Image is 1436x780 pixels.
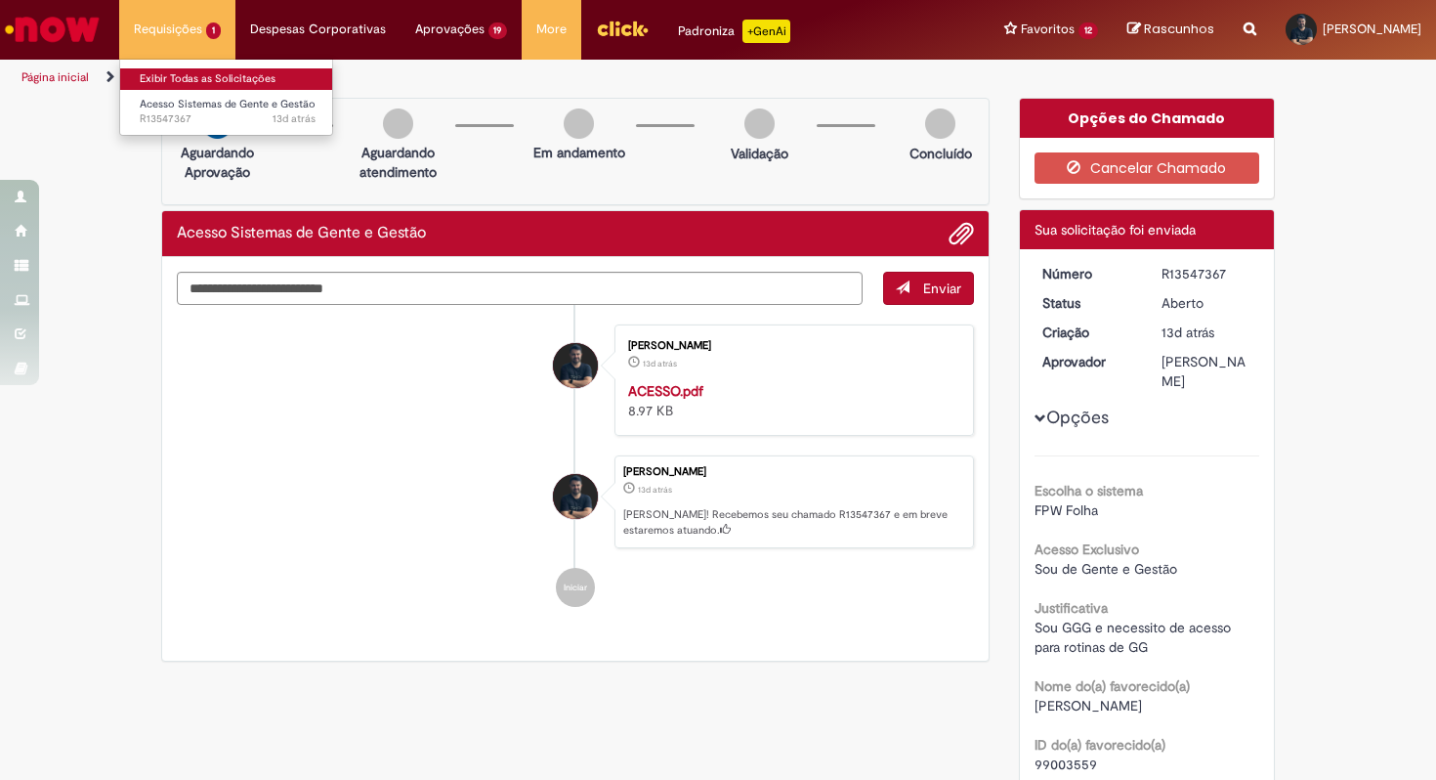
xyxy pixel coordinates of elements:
[643,358,677,369] span: 13d atrás
[731,144,788,163] p: Validação
[1035,541,1139,558] b: Acesso Exclusivo
[1021,20,1075,39] span: Favoritos
[1035,756,1097,773] span: 99003559
[596,14,649,43] img: click_logo_yellow_360x200.png
[134,20,202,39] span: Requisições
[1035,677,1190,695] b: Nome do(a) favorecido(a)
[206,22,221,39] span: 1
[21,69,89,85] a: Página inicial
[177,272,863,305] textarea: Digite sua mensagem aqui...
[1035,560,1177,578] span: Sou de Gente e Gestão
[1161,324,1214,341] time: 18/09/2025 14:16:35
[949,221,974,246] button: Adicionar anexos
[1028,352,1148,371] dt: Aprovador
[1020,99,1275,138] div: Opções do Chamado
[273,111,316,126] time: 18/09/2025 14:16:37
[923,280,961,297] span: Enviar
[744,108,775,139] img: img-circle-grey.png
[1035,599,1108,617] b: Justificativa
[628,381,953,420] div: 8.97 KB
[1028,323,1148,342] dt: Criação
[925,108,955,139] img: img-circle-grey.png
[1035,221,1196,238] span: Sua solicitação foi enviada
[553,343,598,388] div: Wender Ribeiro de Menezes
[488,22,508,39] span: 19
[170,143,265,182] p: Aguardando Aprovação
[1035,152,1260,184] button: Cancelar Chamado
[1144,20,1214,38] span: Rascunhos
[140,111,316,127] span: R13547367
[1028,264,1148,283] dt: Número
[1161,352,1252,391] div: [PERSON_NAME]
[623,466,963,478] div: [PERSON_NAME]
[628,382,703,400] a: ACESSO.pdf
[628,340,953,352] div: [PERSON_NAME]
[638,484,672,496] span: 13d atrás
[140,97,316,111] span: Acesso Sistemas de Gente e Gestão
[1323,21,1421,37] span: [PERSON_NAME]
[120,68,335,90] a: Exibir Todas as Solicitações
[1035,619,1235,656] span: Sou GGG e necessito de acesso para rotinas de GG
[883,272,974,305] button: Enviar
[177,455,974,549] li: Wender Ribeiro de Menezes
[250,20,386,39] span: Despesas Corporativas
[553,474,598,519] div: Wender Ribeiro de Menezes
[2,10,103,49] img: ServiceNow
[623,507,963,538] p: [PERSON_NAME]! Recebemos seu chamado R13547367 e em breve estaremos atuando.
[1161,264,1252,283] div: R13547367
[1035,482,1143,499] b: Escolha o sistema
[273,111,316,126] span: 13d atrás
[119,59,333,136] ul: Requisições
[15,60,943,96] ul: Trilhas de página
[1161,324,1214,341] span: 13d atrás
[177,225,426,242] h2: Acesso Sistemas de Gente e Gestão Histórico de tíquete
[415,20,485,39] span: Aprovações
[1035,697,1142,715] span: [PERSON_NAME]
[177,305,974,628] ul: Histórico de tíquete
[678,20,790,43] div: Padroniza
[1028,293,1148,313] dt: Status
[643,358,677,369] time: 18/09/2025 14:16:33
[536,20,567,39] span: More
[120,94,335,130] a: Aberto R13547367 : Acesso Sistemas de Gente e Gestão
[533,143,625,162] p: Em andamento
[564,108,594,139] img: img-circle-grey.png
[909,144,972,163] p: Concluído
[1161,323,1252,342] div: 18/09/2025 14:16:35
[1127,21,1214,39] a: Rascunhos
[638,484,672,496] time: 18/09/2025 14:16:35
[351,143,445,182] p: Aguardando atendimento
[383,108,413,139] img: img-circle-grey.png
[1035,736,1165,754] b: ID do(a) favorecido(a)
[1035,501,1098,519] span: FPW Folha
[1161,293,1252,313] div: Aberto
[1078,22,1098,39] span: 12
[742,20,790,43] p: +GenAi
